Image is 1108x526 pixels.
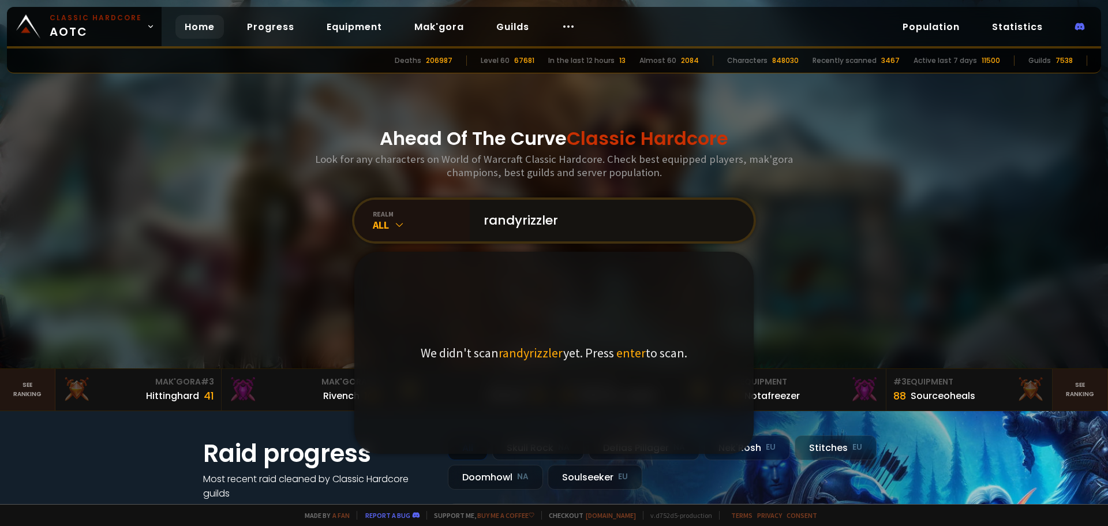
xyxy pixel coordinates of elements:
a: Population [893,15,969,39]
a: Privacy [757,511,782,520]
span: Classic Hardcore [567,125,728,151]
a: Mak'Gora#2Rivench100 [222,369,388,411]
a: [DOMAIN_NAME] [586,511,636,520]
a: Classic HardcoreAOTC [7,7,162,46]
div: Notafreezer [744,389,800,403]
a: #2Equipment88Notafreezer [720,369,886,411]
a: Seeranking [1053,369,1108,411]
div: Characters [727,55,768,66]
span: # 3 [201,376,214,387]
small: EU [618,471,628,483]
div: Recently scanned [813,55,877,66]
h4: Most recent raid cleaned by Classic Hardcore guilds [203,472,434,501]
span: Made by [298,511,350,520]
div: All [373,218,470,232]
a: a fan [332,511,350,520]
a: Home [175,15,224,39]
h1: Ahead Of The Curve [380,125,728,152]
div: 3467 [881,55,900,66]
p: We didn't scan yet. Press to scan. [421,345,687,361]
div: Nek'Rosh [704,435,790,460]
a: Mak'Gora#3Hittinghard41 [55,369,222,411]
div: Doomhowl [448,465,543,490]
a: Terms [731,511,753,520]
div: Equipment [727,376,879,388]
div: Mak'Gora [229,376,380,388]
small: Classic Hardcore [50,13,142,23]
span: # 3 [893,376,907,387]
div: Guilds [1028,55,1051,66]
span: v. d752d5 - production [643,511,712,520]
span: Checkout [541,511,636,520]
span: AOTC [50,13,142,40]
div: 848030 [772,55,799,66]
span: Support me, [426,511,534,520]
a: Report a bug [365,511,410,520]
div: 7538 [1055,55,1073,66]
a: #3Equipment88Sourceoheals [886,369,1053,411]
h3: Look for any characters on World of Warcraft Classic Hardcore. Check best equipped players, mak'g... [310,152,798,179]
small: EU [766,442,776,453]
small: NA [517,471,529,483]
a: Progress [238,15,304,39]
div: Mak'Gora [62,376,214,388]
div: realm [373,210,470,218]
div: Rivench [323,389,360,403]
div: Level 60 [481,55,510,66]
span: randyrizzler [499,345,563,361]
a: See all progress [203,501,278,514]
div: Equipment [893,376,1045,388]
div: Deaths [395,55,421,66]
div: 11500 [982,55,1000,66]
h1: Raid progress [203,435,434,472]
div: 13 [619,55,626,66]
div: 206987 [426,55,452,66]
div: Stitches [795,435,877,460]
a: Equipment [317,15,391,39]
div: Hittinghard [146,389,199,403]
a: Guilds [487,15,538,39]
div: 88 [893,388,906,404]
div: Soulseeker [548,465,642,490]
div: Sourceoheals [911,389,975,403]
div: In the last 12 hours [548,55,615,66]
input: Search a character... [477,200,740,241]
div: Almost 60 [639,55,676,66]
div: Active last 7 days [914,55,977,66]
span: enter [616,345,646,361]
div: 67681 [514,55,534,66]
div: 41 [204,388,214,404]
a: Statistics [983,15,1052,39]
a: Buy me a coffee [477,511,534,520]
a: Consent [787,511,817,520]
small: EU [852,442,862,453]
a: Mak'gora [405,15,473,39]
div: 2084 [681,55,699,66]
